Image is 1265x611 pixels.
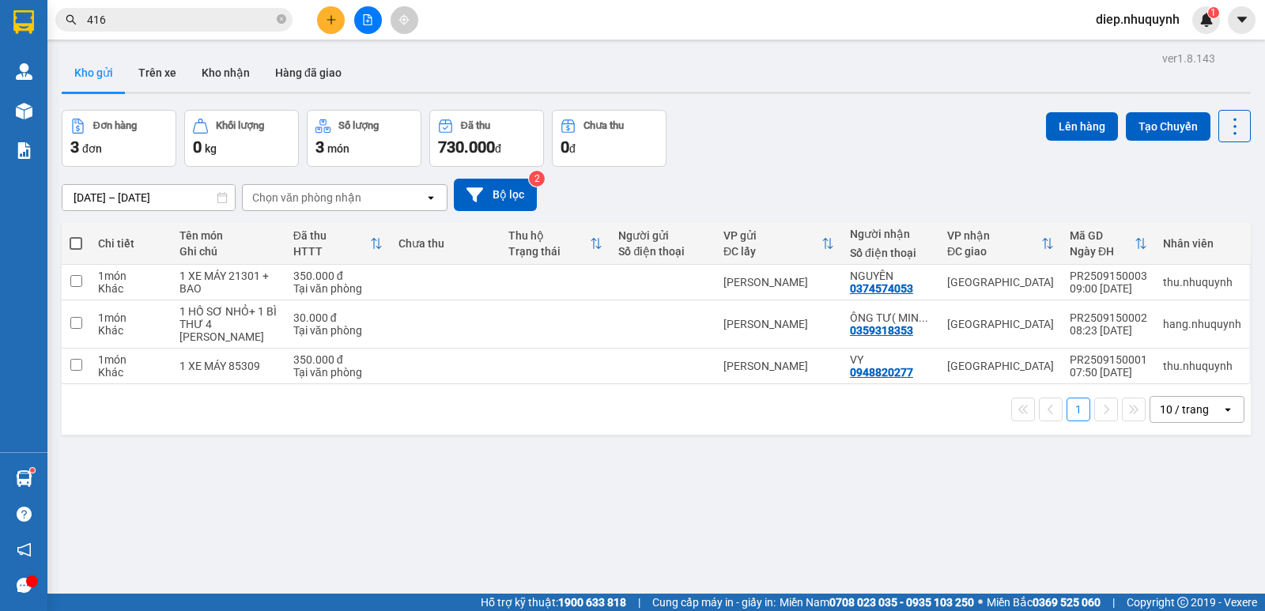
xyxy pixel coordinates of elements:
span: 3 [315,138,324,157]
div: 1 XE MÁY 85309 [179,360,278,372]
span: close-circle [277,14,286,24]
div: Số điện thoại [850,247,931,259]
div: Thu hộ [508,229,590,242]
span: đ [495,142,501,155]
span: đ [569,142,576,155]
div: Người gửi [618,229,708,242]
img: warehouse-icon [16,63,32,80]
span: kg [205,142,217,155]
span: ⚪️ [978,599,983,605]
span: món [327,142,349,155]
svg: open [1222,403,1234,416]
div: Đơn hàng [93,120,137,131]
div: [GEOGRAPHIC_DATA] [947,318,1054,330]
span: copyright [1177,597,1188,608]
div: hang.nhuquynh [1163,318,1241,330]
div: Tại văn phòng [293,366,383,379]
div: PR2509150001 [1070,353,1147,366]
th: Toggle SortBy [285,223,391,265]
div: 1 món [98,270,164,282]
div: 30.000 đ [293,311,383,324]
strong: 0708 023 035 - 0935 103 250 [829,596,974,609]
th: Toggle SortBy [716,223,842,265]
div: thu.nhuquynh [1163,276,1241,289]
th: Toggle SortBy [939,223,1062,265]
span: Cung cấp máy in - giấy in: [652,594,776,611]
div: [GEOGRAPHIC_DATA] [947,360,1054,372]
strong: 1900 633 818 [558,596,626,609]
div: PR2509150003 [1070,270,1147,282]
div: PR2509150002 [1070,311,1147,324]
sup: 1 [1208,7,1219,18]
div: [GEOGRAPHIC_DATA] [947,276,1054,289]
div: 1 XE MÁY 21301 + BAO [179,270,278,295]
button: Khối lượng0kg [184,110,299,167]
img: icon-new-feature [1199,13,1214,27]
div: 07:50 [DATE] [1070,366,1147,379]
sup: 1 [30,468,35,473]
div: 08:23 [DATE] [1070,324,1147,337]
div: Chưa thu [583,120,624,131]
span: 0 [561,138,569,157]
img: logo-vxr [13,10,34,34]
div: ver 1.8.143 [1162,50,1215,67]
input: Tìm tên, số ĐT hoặc mã đơn [87,11,274,28]
div: ÔNG TƯ( MINH TÂM) [850,311,931,324]
span: ... [919,311,928,324]
div: Khác [98,324,164,337]
button: Đơn hàng3đơn [62,110,176,167]
input: Select a date range. [62,185,235,210]
span: close-circle [277,13,286,28]
button: Kho nhận [189,54,262,92]
span: Miền Nam [780,594,974,611]
img: warehouse-icon [16,103,32,119]
div: 350.000 đ [293,270,383,282]
span: search [66,14,77,25]
th: Toggle SortBy [500,223,610,265]
span: Hỗ trợ kỹ thuật: [481,594,626,611]
div: VP gửi [723,229,821,242]
div: VY [850,353,931,366]
button: Bộ lọc [454,179,537,211]
div: 350.000 đ [293,353,383,366]
img: warehouse-icon [16,470,32,487]
div: Đã thu [461,120,490,131]
div: 0374574053 [850,282,913,295]
div: [PERSON_NAME] [723,318,834,330]
div: [PERSON_NAME] [723,276,834,289]
sup: 2 [529,171,545,187]
span: aim [398,14,410,25]
div: 0359318353 [850,324,913,337]
div: Đã thu [293,229,370,242]
button: Chưa thu0đ [552,110,666,167]
div: Số điện thoại [618,245,708,258]
div: Tên món [179,229,278,242]
span: 0 [193,138,202,157]
div: HTTT [293,245,370,258]
button: Số lượng3món [307,110,421,167]
div: 09:00 [DATE] [1070,282,1147,295]
div: 1 món [98,353,164,366]
th: Toggle SortBy [1062,223,1155,265]
div: thu.nhuquynh [1163,360,1241,372]
div: Khác [98,282,164,295]
span: message [17,578,32,593]
button: Kho gửi [62,54,126,92]
span: notification [17,542,32,557]
span: file-add [362,14,373,25]
button: 1 [1067,398,1090,421]
span: | [1112,594,1115,611]
div: Trạng thái [508,245,590,258]
span: caret-down [1235,13,1249,27]
button: Tạo Chuyến [1126,112,1210,141]
button: plus [317,6,345,34]
div: Người nhận [850,228,931,240]
div: 1 HỒ SƠ NHỎ+ 1 BÌ THƯ 4 TRIỆU [179,305,278,343]
div: Ngày ĐH [1070,245,1135,258]
div: Khác [98,366,164,379]
button: aim [391,6,418,34]
span: 730.000 [438,138,495,157]
div: Tại văn phòng [293,324,383,337]
div: ĐC lấy [723,245,821,258]
svg: open [425,191,437,204]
